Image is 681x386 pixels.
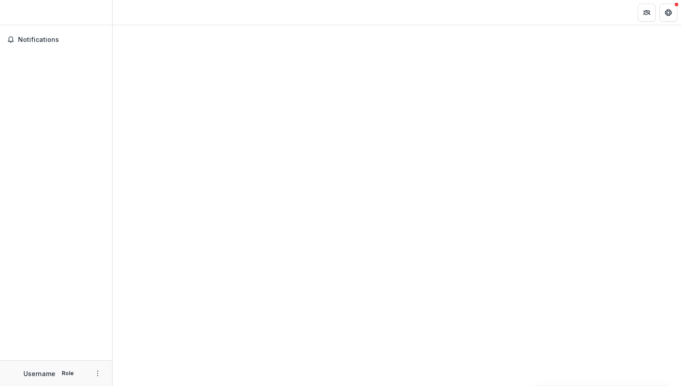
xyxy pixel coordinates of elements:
p: Username [23,369,55,378]
span: Notifications [18,36,105,44]
button: More [92,368,103,379]
button: Get Help [659,4,677,22]
button: Partners [638,4,656,22]
button: Notifications [4,32,109,47]
p: Role [59,369,77,377]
